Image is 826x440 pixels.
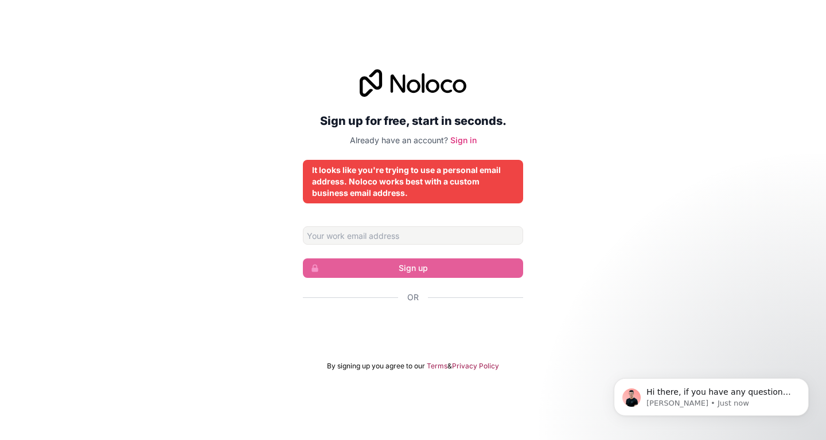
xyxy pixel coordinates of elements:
a: Terms [427,362,447,371]
span: & [447,362,452,371]
span: By signing up you agree to our [327,362,425,371]
div: It looks like you're trying to use a personal email address. Noloco works best with a custom busi... [312,164,514,199]
iframe: Intercom notifications message [597,354,826,434]
button: Sign up [303,258,523,278]
input: Email address [303,226,523,245]
a: Privacy Policy [452,362,499,371]
h2: Sign up for free, start in seconds. [303,111,523,131]
span: Already have an account? [350,135,448,145]
div: Inicie sessão com o Google. Abre num novo separador [303,316,523,341]
a: Sign in [450,135,477,145]
iframe: Botão Iniciar sessão com o Google [297,316,529,341]
span: Or [407,292,419,303]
